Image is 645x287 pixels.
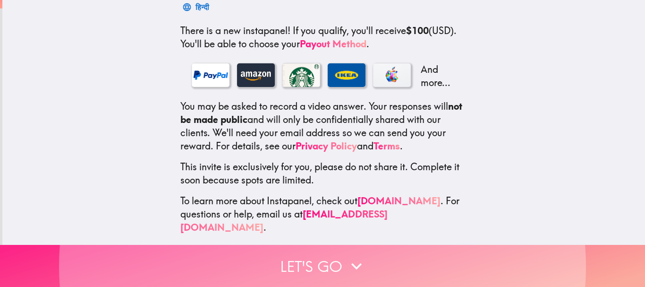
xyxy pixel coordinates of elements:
span: There is a new instapanel! [180,25,290,36]
div: हिन्दी [195,0,209,14]
a: [EMAIL_ADDRESS][DOMAIN_NAME] [180,208,388,233]
p: If you qualify, you'll receive (USD) . You'll be able to choose your . [180,24,467,51]
a: Payout Method [300,38,366,50]
a: Privacy Policy [296,140,357,152]
p: And more... [418,63,456,89]
a: [DOMAIN_NAME] [357,195,441,207]
a: Terms [373,140,400,152]
b: $100 [406,25,429,36]
p: You may be asked to record a video answer. Your responses will and will only be confidentially sh... [180,100,467,153]
p: To learn more about Instapanel, check out . For questions or help, email us at . [180,194,467,234]
b: not be made public [180,100,462,125]
p: This invite is exclusively for you, please do not share it. Complete it soon because spots are li... [180,160,467,187]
